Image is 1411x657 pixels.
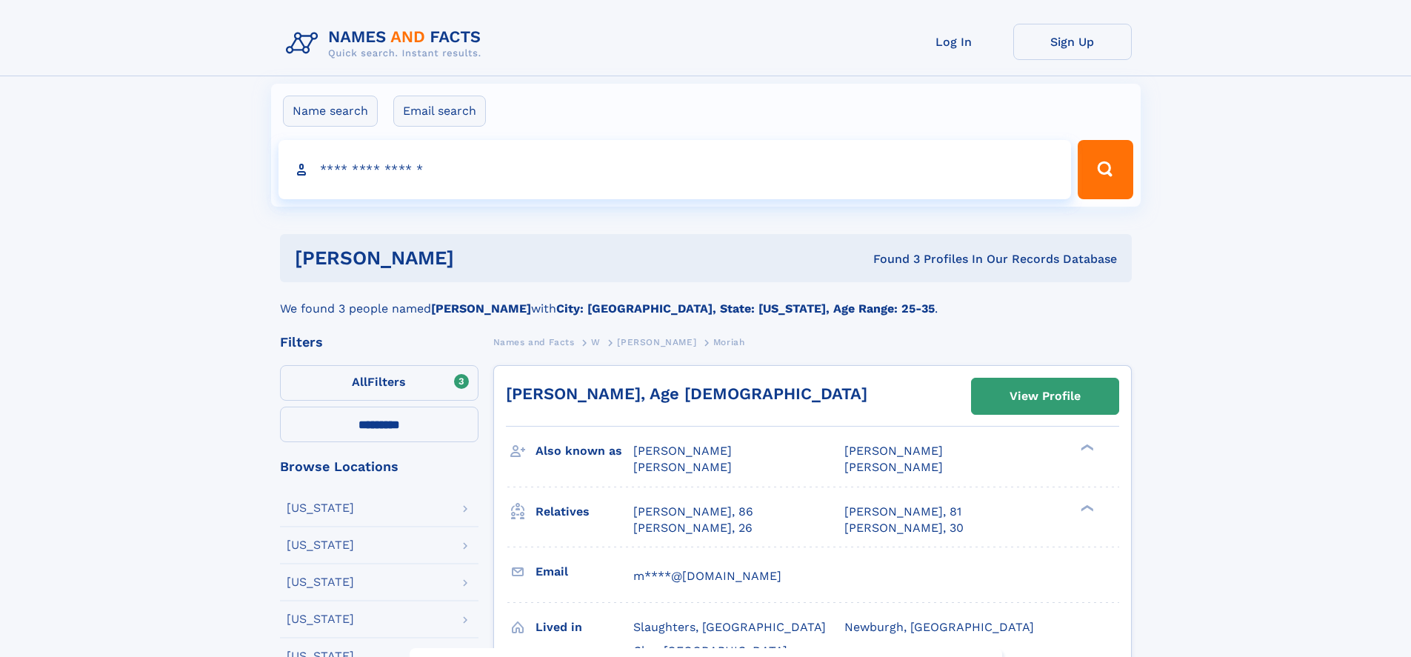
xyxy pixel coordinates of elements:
h3: Relatives [536,499,633,524]
a: Names and Facts [493,333,575,351]
span: All [352,375,367,389]
a: [PERSON_NAME], 26 [633,520,753,536]
span: Newburgh, [GEOGRAPHIC_DATA] [844,620,1034,634]
label: Email search [393,96,486,127]
div: Found 3 Profiles In Our Records Database [664,251,1117,267]
span: W [591,337,601,347]
b: [PERSON_NAME] [431,301,531,316]
span: Moriah [713,337,745,347]
div: ❯ [1077,443,1095,453]
b: City: [GEOGRAPHIC_DATA], State: [US_STATE], Age Range: 25-35 [556,301,935,316]
div: We found 3 people named with . [280,282,1132,318]
div: View Profile [1010,379,1081,413]
label: Filters [280,365,478,401]
a: W [591,333,601,351]
span: [PERSON_NAME] [633,444,732,458]
a: [PERSON_NAME], 30 [844,520,964,536]
span: [PERSON_NAME] [617,337,696,347]
label: Name search [283,96,378,127]
div: [US_STATE] [287,502,354,514]
h3: Lived in [536,615,633,640]
span: [PERSON_NAME] [844,444,943,458]
a: [PERSON_NAME], Age [DEMOGRAPHIC_DATA] [506,384,867,403]
div: [US_STATE] [287,613,354,625]
a: [PERSON_NAME], 86 [633,504,753,520]
span: Slaughters, [GEOGRAPHIC_DATA] [633,620,826,634]
div: [US_STATE] [287,539,354,551]
button: Search Button [1078,140,1133,199]
img: Logo Names and Facts [280,24,493,64]
div: Filters [280,336,478,349]
h1: [PERSON_NAME] [295,249,664,267]
h3: Also known as [536,438,633,464]
a: [PERSON_NAME], 81 [844,504,961,520]
span: [PERSON_NAME] [633,460,732,474]
div: Browse Locations [280,460,478,473]
a: View Profile [972,378,1118,414]
div: [US_STATE] [287,576,354,588]
a: Sign Up [1013,24,1132,60]
input: search input [278,140,1072,199]
span: [PERSON_NAME] [844,460,943,474]
div: ❯ [1077,503,1095,513]
a: Log In [895,24,1013,60]
h3: Email [536,559,633,584]
a: [PERSON_NAME] [617,333,696,351]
